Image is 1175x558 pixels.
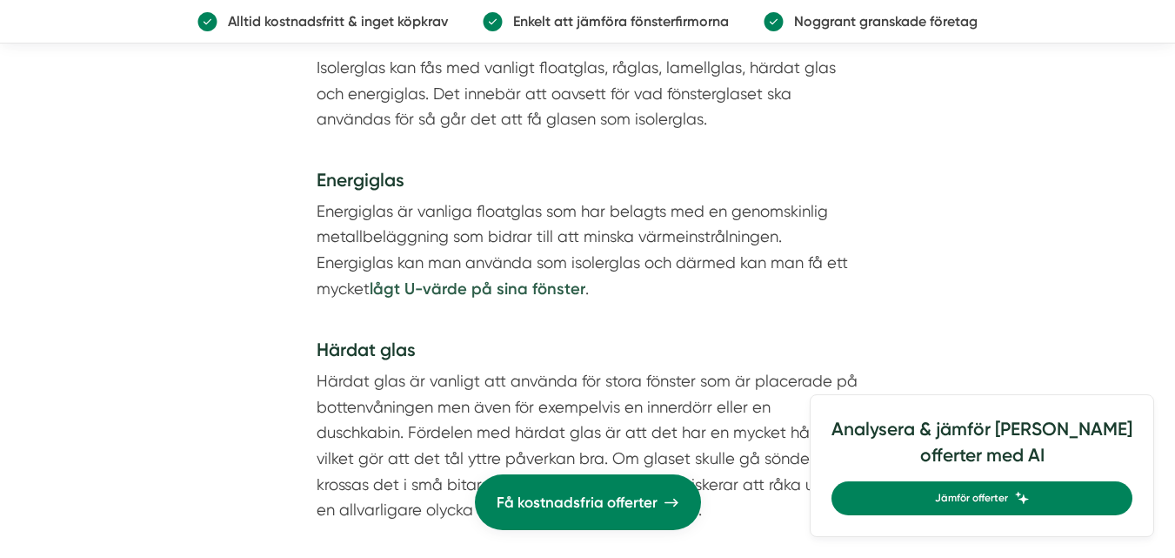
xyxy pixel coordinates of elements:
[784,10,978,32] p: Noggrant granskade företag
[831,416,1132,481] h4: Analysera & jämför [PERSON_NAME] offerter med AI
[317,198,859,328] p: Energiglas är vanliga floatglas som har belagts med en genomskinlig metallbeläggning som bidrar t...
[503,10,729,32] p: Enkelt att jämföra fönsterfirmorna
[317,368,859,549] p: Härdat glas är vanligt att använda för stora fönster som är placerade på bottenvåningen men även ...
[475,474,701,530] a: Få kostnadsfria offerter
[317,167,859,198] h4: Energiglas
[217,10,448,32] p: Alltid kostnadsfritt & inget köpkrav
[317,55,859,158] p: Isolerglas kan fås med vanligt floatglas, råglas, lamellglas, härdat glas och energiglas. Det inn...
[831,481,1132,515] a: Jämför offerter
[935,490,1008,507] span: Jämför offerter
[317,337,859,368] h4: Härdat glas
[497,491,658,514] span: Få kostnadsfria offerter
[370,279,585,299] strong: lågt U-värde på sina fönster
[370,279,585,298] a: lågt U-värde på sina fönster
